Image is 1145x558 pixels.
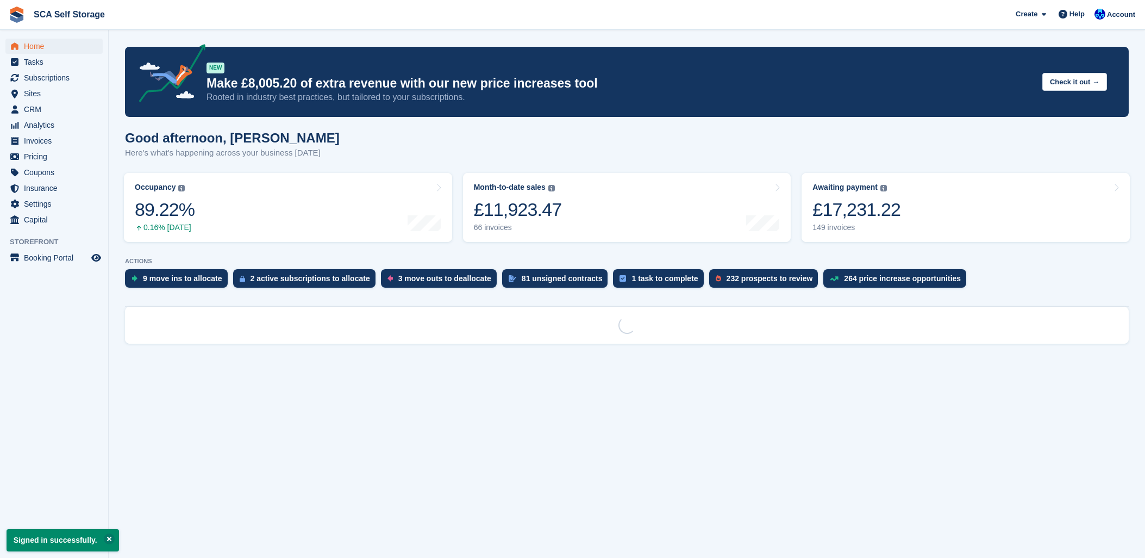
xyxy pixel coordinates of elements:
img: stora-icon-8386f47178a22dfd0bd8f6a31ec36ba5ce8667c1dd55bd0f319d3a0aa187defe.svg [9,7,25,23]
a: 232 prospects to review [709,269,824,293]
div: 0.16% [DATE] [135,223,195,232]
a: menu [5,250,103,265]
p: Signed in successfully. [7,529,119,551]
span: Booking Portal [24,250,89,265]
span: Settings [24,196,89,212]
a: 264 price increase opportunities [823,269,972,293]
img: price-adjustments-announcement-icon-8257ccfd72463d97f412b2fc003d46551f7dbcb40ab6d574587a9cd5c0d94... [130,44,206,106]
span: Create [1016,9,1037,20]
img: prospect-51fa495bee0391a8d652442698ab0144808aea92771e9ea1ae160a38d050c398.svg [716,275,721,282]
div: 149 invoices [812,223,900,232]
a: menu [5,181,103,196]
div: Occupancy [135,183,176,192]
p: Rooted in industry best practices, but tailored to your subscriptions. [207,91,1034,103]
button: Check it out → [1042,73,1107,91]
a: 3 move outs to deallocate [381,269,502,293]
div: 2 active subscriptions to allocate [251,274,370,283]
a: 81 unsigned contracts [502,269,614,293]
a: menu [5,102,103,117]
div: NEW [207,63,224,73]
span: Insurance [24,181,89,196]
div: Awaiting payment [812,183,878,192]
a: menu [5,165,103,180]
div: 264 price increase opportunities [844,274,961,283]
img: Kelly Neesham [1094,9,1105,20]
span: Invoices [24,133,89,148]
div: 232 prospects to review [727,274,813,283]
span: Account [1107,9,1135,20]
img: price_increase_opportunities-93ffe204e8149a01c8c9dc8f82e8f89637d9d84a8eef4429ea346261dce0b2c0.svg [830,276,839,281]
a: menu [5,54,103,70]
div: 9 move ins to allocate [143,274,222,283]
img: task-75834270c22a3079a89374b754ae025e5fb1db73e45f91037f5363f120a921f8.svg [620,275,626,282]
a: menu [5,86,103,101]
span: Tasks [24,54,89,70]
img: icon-info-grey-7440780725fd019a000dd9b08b2336e03edf1995a4989e88bcd33f0948082b44.svg [880,185,887,191]
img: move_outs_to_deallocate_icon-f764333ba52eb49d3ac5e1228854f67142a1ed5810a6f6cc68b1a99e826820c5.svg [387,275,393,282]
a: SCA Self Storage [29,5,109,23]
img: icon-info-grey-7440780725fd019a000dd9b08b2336e03edf1995a4989e88bcd33f0948082b44.svg [178,185,185,191]
p: Make £8,005.20 of extra revenue with our new price increases tool [207,76,1034,91]
a: menu [5,149,103,164]
div: 89.22% [135,199,195,221]
span: Coupons [24,165,89,180]
a: menu [5,117,103,133]
p: Here's what's happening across your business [DATE] [125,147,340,159]
div: 3 move outs to deallocate [398,274,491,283]
a: 1 task to complete [613,269,709,293]
a: 9 move ins to allocate [125,269,233,293]
h1: Good afternoon, [PERSON_NAME] [125,131,340,145]
span: Home [24,39,89,54]
span: Storefront [10,237,108,247]
span: Capital [24,212,89,227]
div: 81 unsigned contracts [522,274,603,283]
a: Occupancy 89.22% 0.16% [DATE] [124,173,452,242]
div: £11,923.47 [474,199,562,221]
span: Sites [24,86,89,101]
img: active_subscription_to_allocate_icon-d502201f5373d7db506a760aba3b589e785aa758c864c3986d89f69b8ff3... [240,275,245,282]
div: £17,231.22 [812,199,900,221]
a: menu [5,133,103,148]
img: icon-info-grey-7440780725fd019a000dd9b08b2336e03edf1995a4989e88bcd33f0948082b44.svg [548,185,555,191]
a: menu [5,70,103,85]
a: Month-to-date sales £11,923.47 66 invoices [463,173,791,242]
img: move_ins_to_allocate_icon-fdf77a2bb77ea45bf5b3d319d69a93e2d87916cf1d5bf7949dd705db3b84f3ca.svg [132,275,137,282]
span: Pricing [24,149,89,164]
span: Help [1069,9,1085,20]
img: contract_signature_icon-13c848040528278c33f63329250d36e43548de30e8caae1d1a13099fd9432cc5.svg [509,275,516,282]
div: 66 invoices [474,223,562,232]
a: menu [5,212,103,227]
a: Awaiting payment £17,231.22 149 invoices [802,173,1130,242]
a: Preview store [90,251,103,264]
a: menu [5,196,103,212]
a: 2 active subscriptions to allocate [233,269,381,293]
div: Month-to-date sales [474,183,546,192]
div: 1 task to complete [631,274,698,283]
span: CRM [24,102,89,117]
p: ACTIONS [125,258,1129,265]
a: menu [5,39,103,54]
span: Analytics [24,117,89,133]
span: Subscriptions [24,70,89,85]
